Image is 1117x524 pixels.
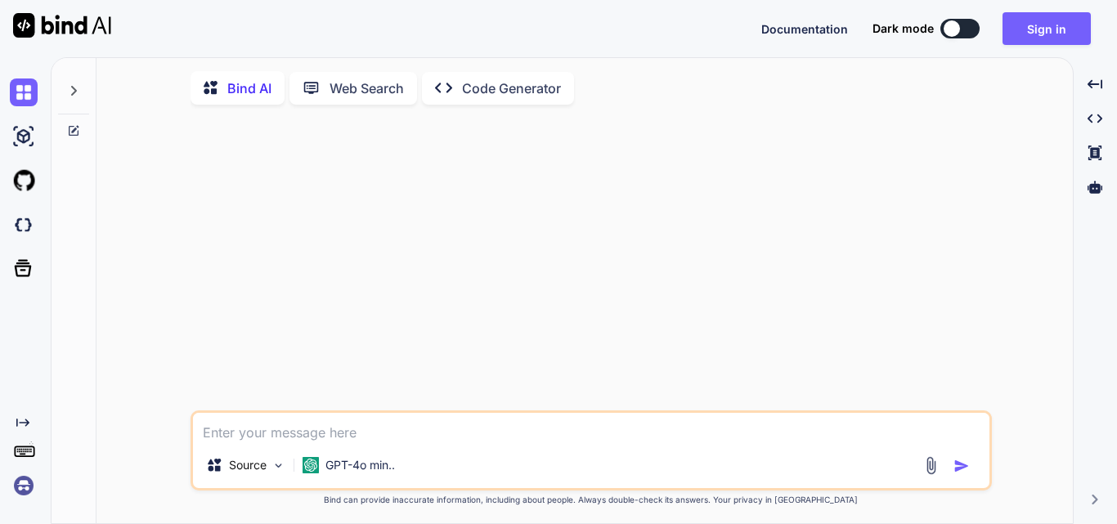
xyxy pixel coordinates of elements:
[10,167,38,195] img: githubLight
[191,494,992,506] p: Bind can provide inaccurate information, including about people. Always double-check its answers....
[10,78,38,106] img: chat
[13,13,111,38] img: Bind AI
[10,472,38,499] img: signin
[761,22,848,36] span: Documentation
[10,211,38,239] img: darkCloudIdeIcon
[271,459,285,472] img: Pick Models
[10,123,38,150] img: ai-studio
[330,78,404,98] p: Web Search
[761,20,848,38] button: Documentation
[873,20,934,37] span: Dark mode
[953,458,970,474] img: icon
[462,78,561,98] p: Code Generator
[303,457,319,473] img: GPT-4o mini
[325,457,395,473] p: GPT-4o min..
[1003,12,1091,45] button: Sign in
[227,78,271,98] p: Bind AI
[922,456,940,475] img: attachment
[229,457,267,473] p: Source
